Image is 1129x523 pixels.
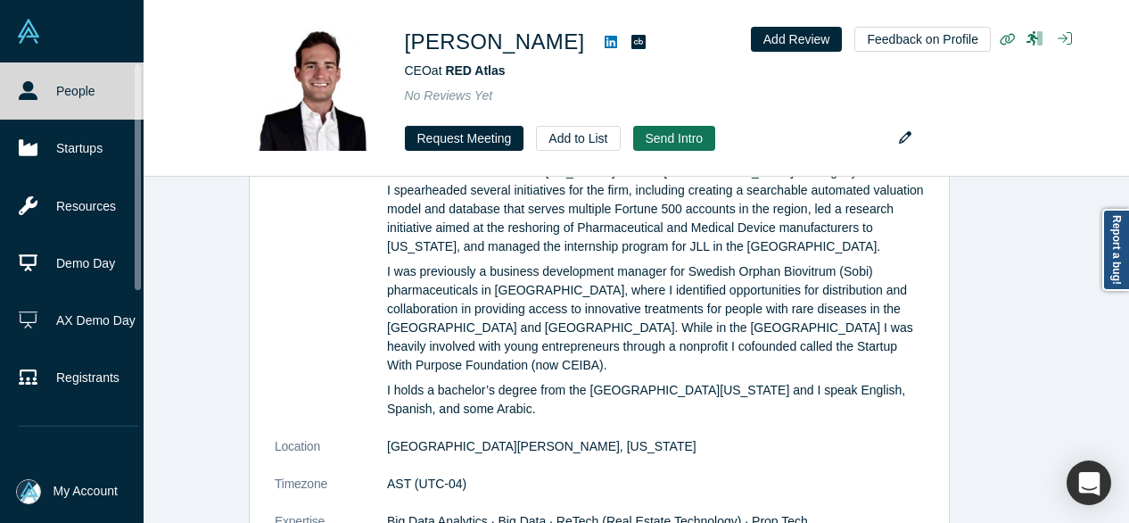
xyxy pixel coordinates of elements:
button: Feedback on Profile [854,27,991,52]
dt: Summary [275,144,387,437]
dd: [GEOGRAPHIC_DATA][PERSON_NAME], [US_STATE] [387,437,924,456]
img: Henry Keenan's Profile Image [255,26,380,151]
a: Report a bug! [1102,209,1129,291]
dt: Timezone [275,475,387,512]
span: No Reviews Yet [405,88,493,103]
dt: Location [275,437,387,475]
button: My Account [16,479,118,504]
span: CEO at [405,63,506,78]
dd: AST (UTC-04) [387,475,924,494]
h1: [PERSON_NAME] [405,26,585,58]
p: I holds a bachelor’s degree from the [GEOGRAPHIC_DATA][US_STATE] and I speak English, Spanish, an... [387,381,924,419]
p: I am a founder and the Chief Executive Office of RED Atlas. Prior to founding the company, I led ... [387,144,924,256]
span: My Account [54,482,118,501]
button: Add Review [751,27,843,52]
img: Mia Scott's Account [16,479,41,504]
a: RED Atlas [445,63,505,78]
img: Alchemist Vault Logo [16,19,41,44]
button: Request Meeting [405,126,524,151]
p: I was previously a business development manager for Swedish Orphan Biovitrum (Sobi) pharmaceutica... [387,262,924,375]
button: Add to List [536,126,620,151]
button: Send Intro [633,126,716,151]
